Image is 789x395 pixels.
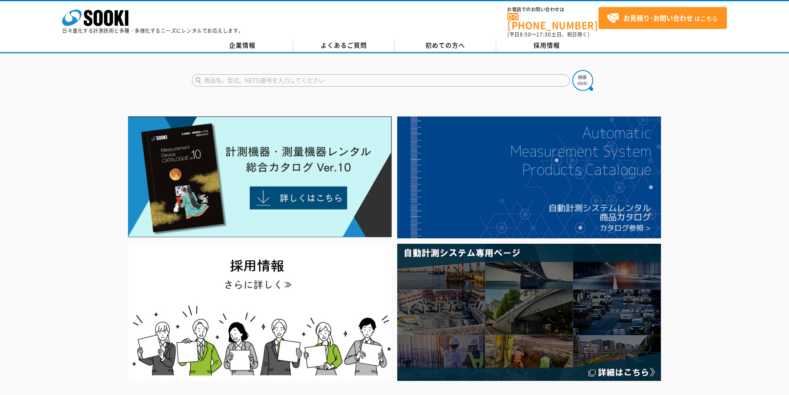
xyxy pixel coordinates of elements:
[395,39,496,52] a: 初めての方へ
[607,12,718,24] span: はこちら
[128,244,392,381] img: SOOKI recruit
[496,39,598,52] a: 採用情報
[572,70,593,91] img: btn_search.png
[128,116,392,237] img: Catalog Ver10
[507,13,598,30] a: [PHONE_NUMBER]
[507,31,589,38] span: (平日 ～ 土日、祝日除く)
[623,13,693,23] strong: お見積り･お問い合わせ
[536,31,551,38] span: 17:30
[293,39,395,52] a: よくあるご質問
[62,28,244,33] p: 日々進化する計測技術と多種・多様化するニーズにレンタルでお応えします。
[520,31,531,38] span: 8:50
[397,116,661,238] img: 自動計測システムカタログ
[598,7,727,29] a: お見積り･お問い合わせはこちら
[425,41,465,50] span: 初めての方へ
[397,244,661,381] img: 自動計測システム専用ページ
[192,39,293,52] a: 企業情報
[507,7,598,12] span: お電話でのお問い合わせは
[192,74,570,87] input: 商品名、型式、NETIS番号を入力してください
